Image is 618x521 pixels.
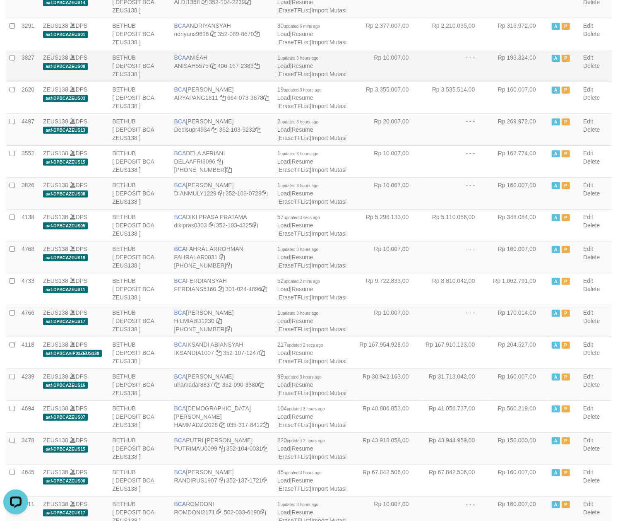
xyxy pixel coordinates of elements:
[583,469,593,475] a: Edit
[583,94,600,101] a: Delete
[258,381,264,388] a: Copy 3520903380 to clipboard
[487,273,548,305] td: Rp 1.062.791,00
[277,182,319,188] span: 1
[312,135,347,141] a: Import Mutasi
[43,277,68,284] a: ZEUS138
[18,18,40,50] td: 3291
[171,177,274,209] td: [PERSON_NAME] 352-103-0729
[355,241,421,273] td: Rp 10.007,00
[277,254,290,260] a: Load
[277,318,290,324] a: Load
[174,222,207,229] a: dikipras0303
[292,509,313,516] a: Resume
[583,31,600,37] a: Delete
[109,113,171,145] td: BETHUB [ DEPOSIT BCA ZEUS138 ]
[279,166,310,173] a: EraseTFList
[292,190,313,197] a: Resume
[279,390,310,396] a: EraseTFList
[174,63,209,69] a: ANISAH5575
[583,437,593,444] a: Edit
[263,422,269,428] a: Copy 0353178412 to clipboard
[226,166,232,173] a: Copy 8692458639 to clipboard
[279,135,310,141] a: EraseTFList
[18,273,40,305] td: 4733
[18,50,40,82] td: 3827
[583,477,600,484] a: Delete
[562,246,570,253] span: Paused
[421,273,488,305] td: Rp 8.810.042,00
[583,413,600,420] a: Delete
[279,262,310,269] a: EraseTFList
[219,477,225,484] a: Copy RANDIRUS1907 to clipboard
[583,246,593,252] a: Edit
[277,350,290,356] a: Load
[174,182,186,188] span: BCA
[487,50,548,82] td: Rp 193.324,00
[312,230,347,237] a: Import Mutasi
[277,118,347,141] span: | | |
[281,56,319,60] span: updated 3 hours ago
[292,445,313,452] a: Resume
[583,405,593,412] a: Edit
[487,241,548,273] td: Rp 160.007,00
[279,103,310,109] a: EraseTFList
[254,31,260,37] a: Copy 3520898670 to clipboard
[421,209,488,241] td: Rp 5.110.056,00
[174,477,217,484] a: RANDIRUS1907
[174,509,215,516] a: ROMDONI2171
[312,103,347,109] a: Import Mutasi
[355,209,421,241] td: Rp 5.298.133,00
[174,286,216,292] a: FERDIANS5160
[312,198,347,205] a: Import Mutasi
[277,158,290,165] a: Load
[209,222,214,229] a: Copy dikipras0303 to clipboard
[552,150,560,157] span: Active
[312,39,347,46] a: Import Mutasi
[562,118,570,125] span: Paused
[174,150,186,157] span: BCA
[277,182,347,205] span: | | |
[3,3,28,28] button: Open LiveChat chat widget
[171,209,274,241] td: DIKI PRASA PRATAMA 352-103-4325
[277,477,290,484] a: Load
[277,286,290,292] a: Load
[583,126,600,133] a: Delete
[18,177,40,209] td: 3826
[174,31,209,37] a: ndriyans9696
[109,50,171,82] td: BETHUB [ DEPOSIT BCA ZEUS138 ]
[277,22,320,29] span: 30
[421,145,488,177] td: - - -
[292,381,313,388] a: Resume
[43,127,88,134] span: aaf-DPBCAZEUS13
[43,86,68,93] a: ZEUS138
[277,54,347,77] span: | | |
[226,326,232,333] a: Copy 7495214257 to clipboard
[421,241,488,273] td: - - -
[312,71,347,77] a: Import Mutasi
[171,241,274,273] td: FAHRAL ARROHMAN [PHONE_NUMBER]
[292,126,313,133] a: Resume
[277,190,290,197] a: Load
[43,501,68,507] a: ZEUS138
[312,326,347,333] a: Import Mutasi
[292,286,313,292] a: Resume
[43,191,88,198] span: aaf-DPBCAZEUS08
[43,341,68,348] a: ZEUS138
[226,262,232,269] a: Copy 5665095158 to clipboard
[552,214,560,221] span: Active
[43,63,88,70] span: aaf-DPBCAZEUS08
[292,158,313,165] a: Resume
[18,145,40,177] td: 3552
[562,214,570,221] span: Paused
[174,318,214,324] a: HILMIABD1230
[583,501,593,507] a: Edit
[312,294,347,301] a: Import Mutasi
[262,190,267,197] a: Copy 3521030729 to clipboard
[218,286,224,292] a: Copy FERDIANS5160 to clipboard
[40,209,109,241] td: DPS
[279,422,310,428] a: EraseTFList
[174,350,214,356] a: IKSANDIA1007
[552,55,560,62] span: Active
[312,358,347,364] a: Import Mutasi
[277,94,290,101] a: Load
